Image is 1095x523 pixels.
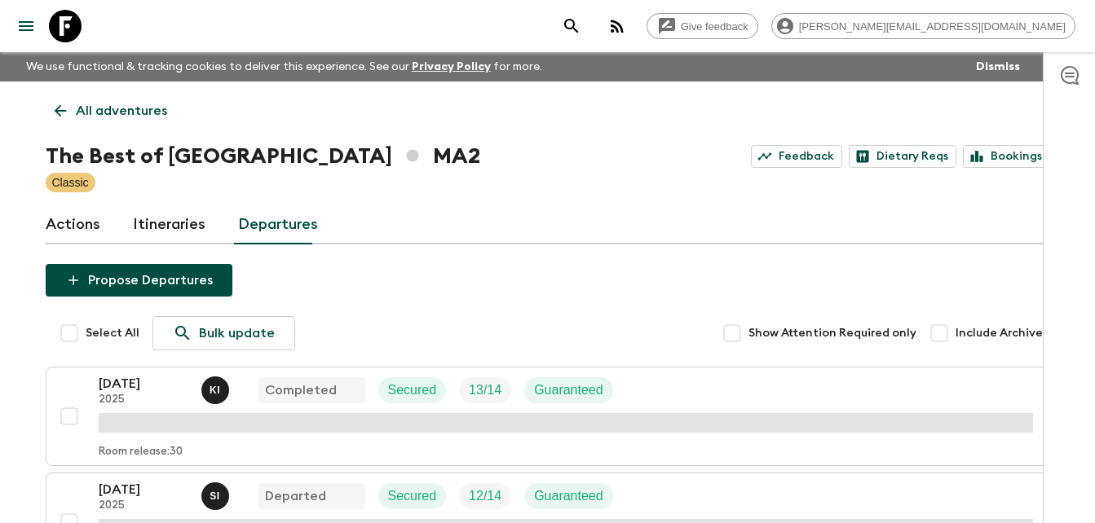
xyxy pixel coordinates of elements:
[46,205,100,244] a: Actions
[133,205,205,244] a: Itineraries
[378,483,447,509] div: Secured
[46,264,232,297] button: Propose Departures
[748,325,916,341] span: Show Attention Required only
[963,145,1050,168] a: Bookings
[238,205,318,244] a: Departures
[46,140,480,173] h1: The Best of [GEOGRAPHIC_DATA] MA2
[199,323,275,343] p: Bulk update
[647,13,758,39] a: Give feedback
[378,377,447,403] div: Secured
[956,325,1050,341] span: Include Archived
[52,174,89,191] p: Classic
[790,20,1075,33] span: [PERSON_NAME][EMAIL_ADDRESS][DOMAIN_NAME]
[76,101,167,121] p: All adventures
[534,486,603,506] p: Guaranteed
[555,10,588,42] button: search adventures
[201,487,232,500] span: Said Isouktan
[469,486,501,506] p: 12 / 14
[265,380,337,400] p: Completed
[265,486,326,506] p: Departed
[99,374,188,393] p: [DATE]
[46,94,176,127] a: All adventures
[771,13,1075,39] div: [PERSON_NAME][EMAIL_ADDRESS][DOMAIN_NAME]
[534,380,603,400] p: Guaranteed
[99,393,188,407] p: 2025
[99,446,183,459] p: Room release: 30
[469,380,501,400] p: 13 / 14
[20,52,549,81] p: We use functional & tracking cookies to deliver this experience. See our for more.
[972,55,1024,78] button: Dismiss
[459,483,511,509] div: Trip Fill
[10,10,42,42] button: menu
[388,486,437,506] p: Secured
[459,377,511,403] div: Trip Fill
[152,316,295,350] a: Bulk update
[672,20,757,33] span: Give feedback
[201,381,232,394] span: Khaled Ingrioui
[99,499,188,512] p: 2025
[86,325,139,341] span: Select All
[99,480,188,499] p: [DATE]
[412,61,491,73] a: Privacy Policy
[751,145,842,168] a: Feedback
[46,367,1050,466] button: [DATE]2025Khaled IngriouiCompletedSecuredTrip FillGuaranteedRoom release:30
[388,380,437,400] p: Secured
[849,145,956,168] a: Dietary Reqs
